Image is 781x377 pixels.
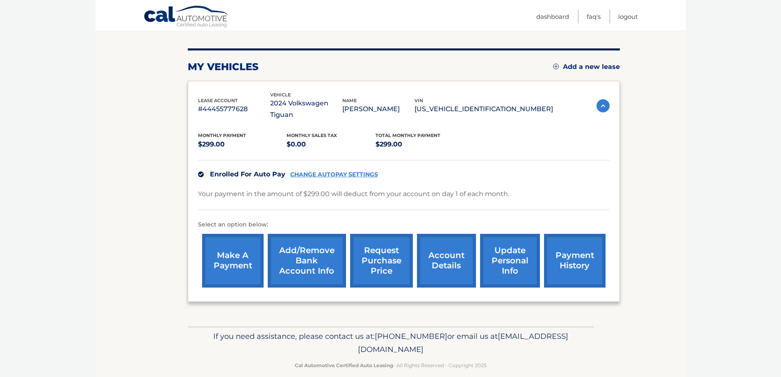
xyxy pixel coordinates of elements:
[210,170,285,178] span: Enrolled For Auto Pay
[587,10,601,23] a: FAQ's
[350,234,413,288] a: request purchase price
[270,98,342,121] p: 2024 Volkswagen Tiguan
[290,171,378,178] a: CHANGE AUTOPAY SETTINGS
[342,98,357,103] span: name
[198,103,270,115] p: #44455777628
[597,99,610,112] img: accordion-active.svg
[143,5,230,29] a: Cal Automotive
[198,171,204,177] img: check.svg
[193,361,588,370] p: - All Rights Reserved - Copyright 2025
[536,10,569,23] a: Dashboard
[414,98,423,103] span: vin
[193,330,588,356] p: If you need assistance, please contact us at: or email us at
[376,139,465,150] p: $299.00
[198,139,287,150] p: $299.00
[553,64,559,69] img: add.svg
[268,234,346,288] a: Add/Remove bank account info
[198,98,238,103] span: lease account
[287,139,376,150] p: $0.00
[287,133,337,138] span: Monthly sales Tax
[414,103,553,115] p: [US_VEHICLE_IDENTIFICATION_NUMBER]
[376,133,440,138] span: Total Monthly Payment
[553,63,620,71] a: Add a new lease
[544,234,606,288] a: payment history
[270,92,291,98] span: vehicle
[198,220,610,230] p: Select an option below:
[202,234,264,288] a: make a payment
[198,133,246,138] span: Monthly Payment
[188,61,259,73] h2: my vehicles
[342,103,414,115] p: [PERSON_NAME]
[375,331,447,341] span: [PHONE_NUMBER]
[417,234,476,288] a: account details
[295,362,393,368] strong: Cal Automotive Certified Auto Leasing
[480,234,540,288] a: update personal info
[618,10,638,23] a: Logout
[198,188,509,200] p: Your payment in the amount of $299.00 will deduct from your account on day 1 of each month.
